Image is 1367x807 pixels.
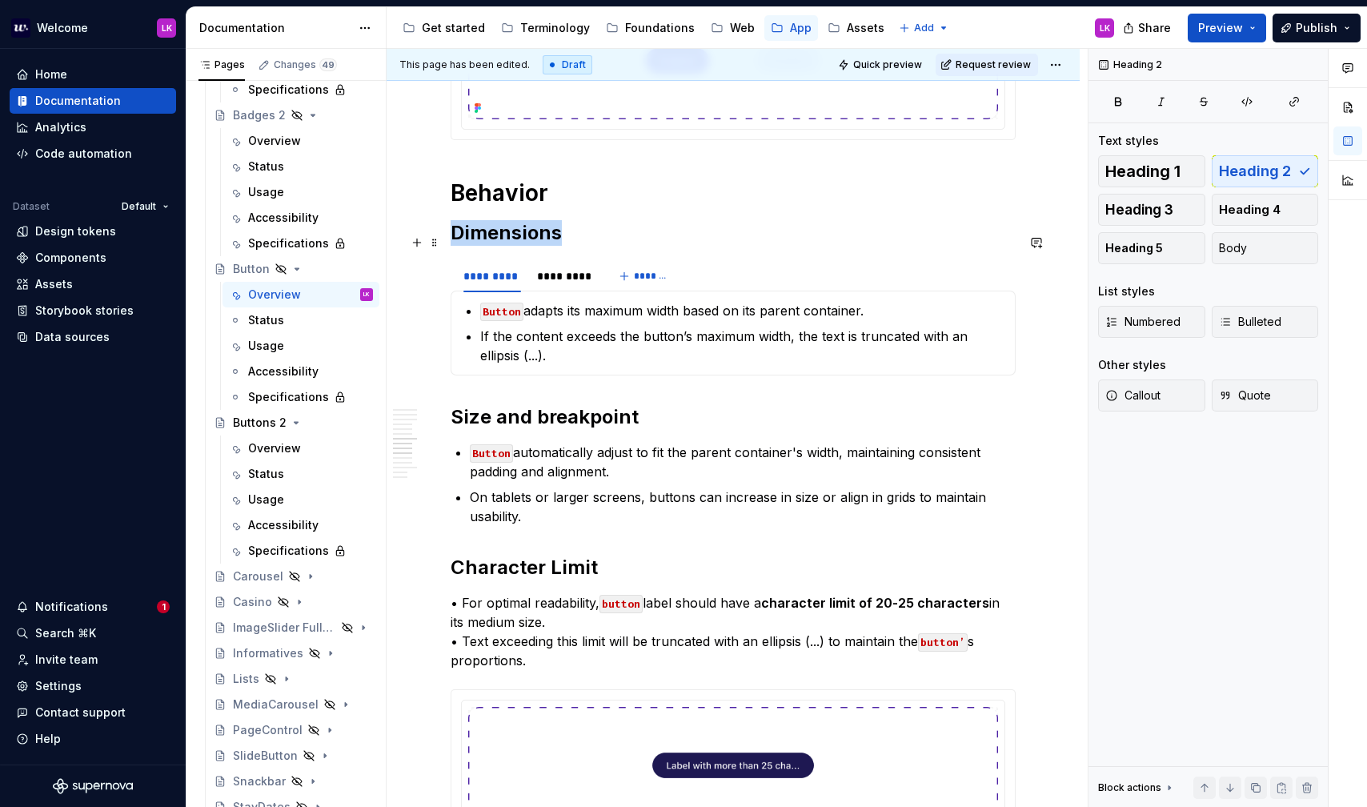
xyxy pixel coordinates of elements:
div: Invite team [35,652,98,668]
a: Specifications [222,384,379,410]
div: Documentation [199,20,351,36]
div: Accessibility [248,517,319,533]
div: Welcome [37,20,88,36]
div: Status [248,312,284,328]
div: Changes [274,58,337,71]
button: WelcomeLK [3,10,182,45]
div: Usage [248,338,284,354]
a: Specifications [222,231,379,256]
span: Callout [1105,387,1161,403]
h2: Size and breakpoint [451,404,1016,430]
button: Request review [936,54,1038,76]
a: Foundations [599,15,701,41]
a: Documentation [10,88,176,114]
a: Home [10,62,176,87]
div: Assets [35,276,73,292]
button: Quick preview [833,54,929,76]
span: 49 [319,58,337,71]
span: Heading 1 [1105,163,1181,179]
a: PageControl [207,717,379,743]
img: 605a6a57-6d48-4b1b-b82b-b0bc8b12f237.png [11,18,30,38]
div: Lists [233,671,259,687]
span: Default [122,200,156,213]
div: Informatives [233,645,303,661]
div: List styles [1098,283,1155,299]
div: LK [162,22,172,34]
a: Overview [222,128,379,154]
button: Search ⌘K [10,620,176,646]
span: Numbered [1105,314,1181,330]
button: Body [1212,232,1319,264]
div: Button [233,261,270,277]
div: Specifications [248,389,329,405]
div: Status [248,159,284,175]
a: Web [704,15,761,41]
div: Draft [543,55,592,74]
a: Status [222,154,379,179]
p: adapts its maximum width based on its parent container. [480,301,1005,320]
span: Preview [1198,20,1243,36]
span: Heading 3 [1105,202,1173,218]
button: Default [114,195,176,218]
div: PageControl [233,722,303,738]
div: Settings [35,678,82,694]
div: Accessibility [248,210,319,226]
span: Quick preview [853,58,922,71]
button: Help [10,726,176,752]
span: Heading 5 [1105,240,1163,256]
div: Page tree [396,12,891,44]
a: OverviewLK [222,282,379,307]
div: Overview [248,133,301,149]
p: • For optimal readability, label should have a in its medium size. • Text exceeding this limit wi... [451,593,1016,670]
a: Buttons 2 [207,410,379,436]
button: Heading 3 [1098,194,1205,226]
button: Notifications1 [10,594,176,620]
a: Usage [222,487,379,512]
div: LK [1100,22,1110,34]
div: MediaCarousel [233,697,319,713]
div: Accessibility [248,363,319,379]
div: Text styles [1098,133,1159,149]
code: Button [470,444,513,463]
div: LK [363,287,370,303]
a: Badges 2 [207,102,379,128]
p: On tablets or larger screens, buttons can increase in size or align in grids to maintain usability. [470,488,1016,526]
div: Notifications [35,599,108,615]
div: Status [248,466,284,482]
div: Assets [847,20,884,36]
div: Snackbar [233,773,286,789]
div: Overview [248,287,301,303]
span: Quote [1219,387,1271,403]
a: Specifications [222,538,379,564]
a: Assets [10,271,176,297]
span: This page has been edited. [399,58,530,71]
p: automatically adjust to fit the parent container's width, maintaining consistent padding and alig... [470,443,1016,481]
code: button [599,595,643,613]
h2: Character Limit [451,555,1016,580]
div: App [790,20,812,36]
span: 1 [157,600,170,613]
a: SlideButton [207,743,379,769]
a: MediaCarousel [207,692,379,717]
div: Get started [422,20,485,36]
a: Data sources [10,324,176,350]
strong: character limit of 20-25 characters [761,595,989,611]
div: Dataset [13,200,50,213]
a: Invite team [10,647,176,672]
a: Settings [10,673,176,699]
div: SlideButton [233,748,298,764]
a: Informatives [207,640,379,666]
code: button’ [918,633,968,652]
button: Heading 4 [1212,194,1319,226]
div: Design tokens [35,223,116,239]
div: Data sources [35,329,110,345]
a: Status [222,461,379,487]
h1: Behavior [451,179,1016,207]
p: If the content exceeds the button’s maximum width, the text is truncated with an ellipsis (...). [480,327,1005,365]
button: Add [894,17,954,39]
div: Components [35,250,106,266]
svg: Supernova Logo [53,778,133,794]
span: Body [1219,240,1247,256]
a: Design tokens [10,219,176,244]
a: Code automation [10,141,176,167]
